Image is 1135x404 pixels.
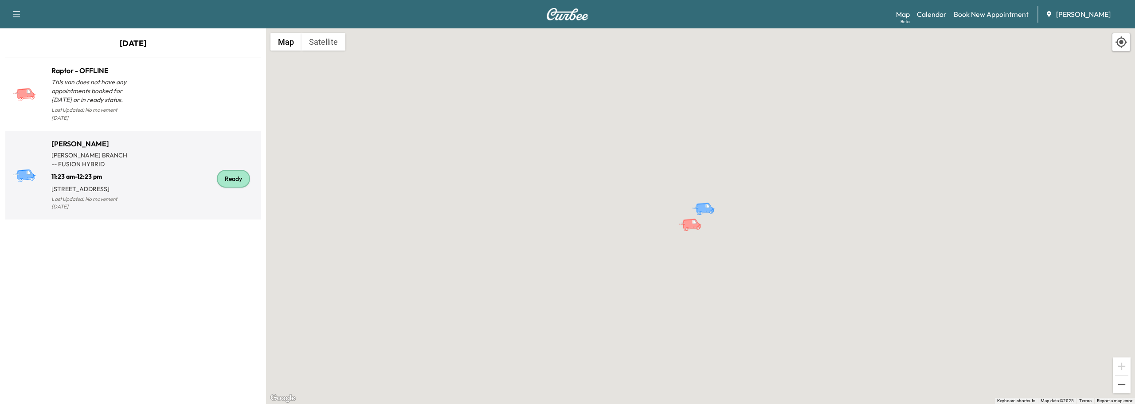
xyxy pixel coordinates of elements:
[1079,398,1092,403] a: Terms (opens in new tab)
[268,392,297,404] img: Google
[1113,376,1131,393] button: Zoom out
[678,209,709,224] gmp-advanced-marker: Raptor - OFFLINE
[1041,398,1074,403] span: Map data ©2025
[1097,398,1132,403] a: Report a map error
[51,169,133,181] p: 11:23 am - 12:23 pm
[51,104,133,124] p: Last Updated: No movement [DATE]
[51,160,133,169] p: - - FUSION HYBRID
[217,170,250,188] div: Ready
[997,398,1035,404] button: Keyboard shortcuts
[692,193,723,208] gmp-advanced-marker: Bronco - Adrian
[51,181,133,193] p: [STREET_ADDRESS]
[51,78,133,104] p: This van does not have any appointments booked for [DATE] or in ready status.
[1112,33,1131,51] div: Recenter map
[900,18,910,25] div: Beta
[896,9,910,20] a: MapBeta
[1113,357,1131,375] button: Zoom in
[51,65,133,76] h1: Raptor - OFFLINE
[51,151,133,160] p: [PERSON_NAME] BRANCH
[954,9,1029,20] a: Book New Appointment
[51,193,133,213] p: Last Updated: No movement [DATE]
[1056,9,1111,20] span: [PERSON_NAME]
[268,392,297,404] a: Open this area in Google Maps (opens a new window)
[270,33,301,51] button: Show street map
[51,138,133,149] h1: [PERSON_NAME]
[917,9,947,20] a: Calendar
[546,8,589,20] img: Curbee Logo
[301,33,345,51] button: Show satellite imagery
